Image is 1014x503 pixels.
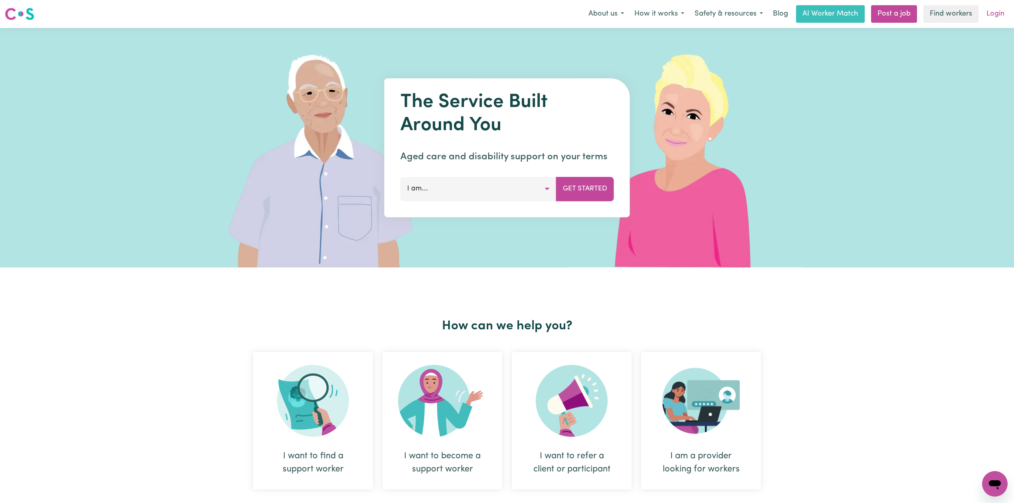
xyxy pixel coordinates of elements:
button: About us [583,6,629,22]
a: Post a job [871,5,917,23]
img: Careseekers logo [5,7,34,21]
div: I want to find a support worker [272,450,354,476]
a: Find workers [923,5,978,23]
div: I want to become a support worker [382,352,502,489]
img: Provider [662,365,740,437]
div: I want to find a support worker [253,352,373,489]
div: I am a provider looking for workers [660,450,742,476]
h2: How can we help you? [248,319,766,334]
button: I am... [400,177,557,201]
img: Search [277,365,349,437]
div: I am a provider looking for workers [641,352,761,489]
img: Become Worker [398,365,487,437]
iframe: Button to launch messaging window [982,471,1008,497]
button: How it works [629,6,689,22]
img: Refer [536,365,608,437]
h1: The Service Built Around You [400,91,614,137]
div: I want to refer a client or participant [512,352,632,489]
div: I want to become a support worker [402,450,483,476]
button: Safety & resources [689,6,768,22]
a: AI Worker Match [796,5,865,23]
a: Login [982,5,1009,23]
div: I want to refer a client or participant [531,450,612,476]
button: Get Started [556,177,614,201]
a: Blog [768,5,793,23]
p: Aged care and disability support on your terms [400,150,614,164]
a: Careseekers logo [5,5,34,23]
